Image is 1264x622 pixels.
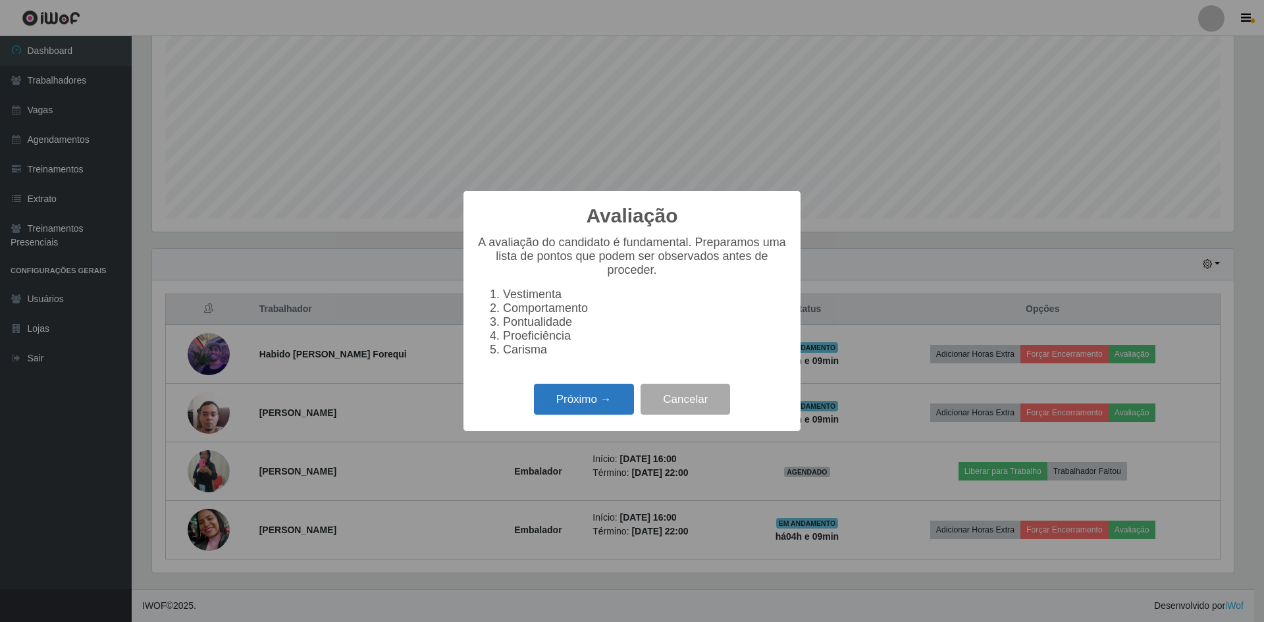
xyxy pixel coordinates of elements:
li: Vestimenta [503,288,787,301]
li: Comportamento [503,301,787,315]
p: A avaliação do candidato é fundamental. Preparamos uma lista de pontos que podem ser observados a... [477,236,787,277]
li: Proeficiência [503,329,787,343]
li: Pontualidade [503,315,787,329]
li: Carisma [503,343,787,357]
button: Próximo → [534,384,634,415]
h2: Avaliação [587,204,678,228]
button: Cancelar [641,384,730,415]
